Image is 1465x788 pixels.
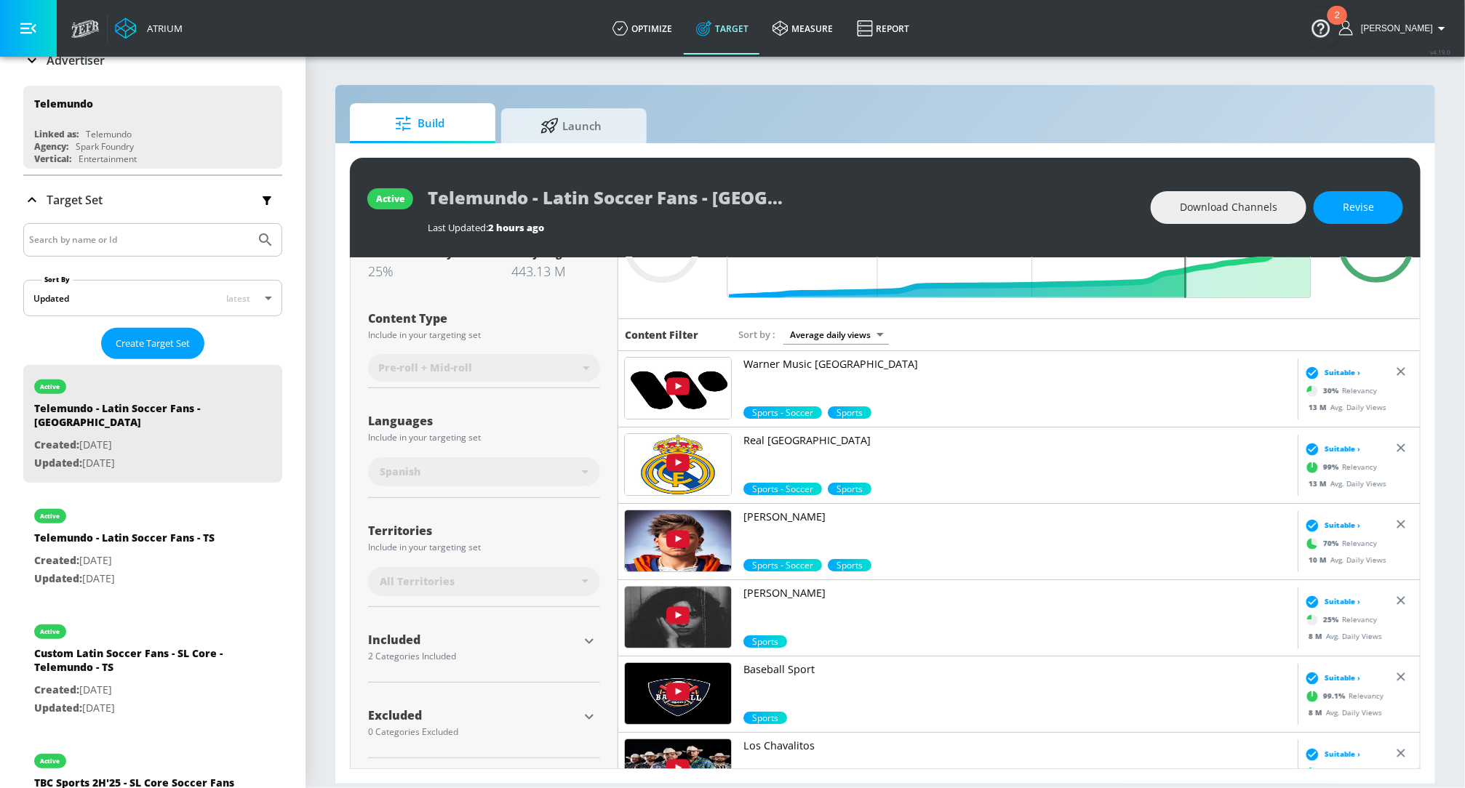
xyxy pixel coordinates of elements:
div: Vertical: [34,153,71,165]
button: Download Channels [1151,191,1306,224]
div: activeCustom Latin Soccer Fans - SL Core - Telemundo - TSCreated:[DATE]Updated:[DATE] [23,610,282,728]
span: Updated: [34,456,82,470]
span: Suitable › [1325,443,1360,454]
div: Include in your targeting set [368,331,600,339]
span: Suitable › [1325,672,1360,683]
div: active [41,383,60,390]
span: latest [226,292,250,305]
div: 99.1% [743,712,787,724]
div: Avg. Daily Views [1301,707,1382,717]
span: 70 % [1323,538,1342,549]
div: Custom Latin Soccer Fans - SL Core - Telemundo - TS [34,646,238,681]
div: Telemundo - Latin Soccer Fans - [GEOGRAPHIC_DATA] [34,401,238,436]
span: Sports [743,635,787,648]
p: [PERSON_NAME] [743,586,1292,600]
p: [DATE] [34,552,215,570]
img: UUHYTbWCyso-kHsE9IqpW6fw [625,510,731,571]
div: Agency: [34,140,68,153]
span: Download Channels [1180,198,1277,217]
div: Relevancy [1301,456,1377,478]
div: Telemundo [86,128,132,140]
p: Real [GEOGRAPHIC_DATA] [743,433,1292,448]
div: Atrium [141,22,183,35]
div: Average daily views [783,325,889,345]
div: Content Type [368,313,600,324]
a: Report [845,2,922,55]
span: 30 % [1323,385,1342,396]
p: Target Set [47,192,103,208]
span: Sports - Soccer [743,559,822,571]
p: [DATE] [34,699,238,717]
span: Sports [828,483,871,495]
a: Target [684,2,761,55]
input: Final Threshold [720,193,1319,298]
span: 13 M [1309,478,1330,488]
div: active [376,193,404,205]
span: Suitable › [1325,596,1360,607]
span: 13 M [1309,401,1330,411]
div: Territories [368,525,600,536]
span: Sports - Soccer [743,483,822,495]
div: Spark Foundry [76,140,134,153]
span: login as: rebecca.streightiff@zefr.com [1355,23,1433,33]
div: Avg. Daily Views [1301,401,1386,412]
input: Search by name or Id [29,230,250,249]
div: All Territories [368,567,600,596]
button: Create Target Set [101,328,204,359]
a: [PERSON_NAME] [743,586,1292,635]
div: activeTelemundo - Latin Soccer Fans - [GEOGRAPHIC_DATA]Created:[DATE]Updated:[DATE] [23,365,282,483]
a: Atrium [115,17,183,39]
div: Languages [368,415,600,427]
button: Open Resource Center, 2 new notifications [1301,7,1341,48]
div: activeTelemundo - Latin Soccer Fans - TSCreated:[DATE]Updated:[DATE] [23,494,282,598]
div: Advertiser [23,40,282,81]
span: 8 M [1309,630,1326,640]
span: 30 % [1323,767,1342,778]
a: Baseball Sport [743,662,1292,712]
div: active [41,757,60,765]
p: Los Chavalitos [743,739,1292,753]
span: Suitable › [1325,520,1360,531]
span: Updated: [34,701,82,715]
span: Sports [828,406,871,419]
span: 99.1 % [1323,691,1349,701]
button: Revise [1314,191,1403,224]
div: TelemundoLinked as:TelemundoAgency:Spark FoundryVertical:Entertainment [23,86,282,169]
div: Last Updated: [428,221,1136,234]
a: Warner Music [GEOGRAPHIC_DATA] [743,357,1292,406]
a: measure [761,2,845,55]
label: Sort By [41,275,73,284]
div: Relevancy [1301,379,1377,401]
span: 10 M [1309,554,1330,564]
div: Avg. Daily Views [1301,554,1386,565]
a: Real [GEOGRAPHIC_DATA] [743,433,1292,483]
div: Include in your targeting set [368,433,600,442]
div: Included [368,634,578,646]
div: 99.0% [743,483,822,495]
div: 70.0% [828,559,871,571]
p: Advertiser [47,52,105,68]
span: Created: [34,553,79,567]
span: 25 % [1323,614,1342,625]
div: 70.0% [743,559,822,571]
span: Updated: [34,571,82,585]
img: UUWV3obpZVGgJ3j9FVhEjF2Q [625,434,731,495]
span: Pre-roll + Mid-roll [378,361,472,375]
div: 25.0% [743,635,787,648]
div: Relevancy [1301,608,1377,630]
div: Relevancy [1301,761,1377,783]
a: optimize [601,2,684,55]
div: active [41,512,60,520]
p: Baseball Sport [743,662,1292,677]
span: Created: [34,438,79,451]
span: 8 M [1309,707,1326,717]
div: 2 Categories Included [368,652,578,661]
span: Build [364,106,475,141]
div: Excluded [368,709,578,721]
div: 443.13 M [512,262,600,280]
p: [DATE] [34,454,238,473]
div: Telemundo [34,97,93,110]
div: Suitable › [1301,441,1360,456]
